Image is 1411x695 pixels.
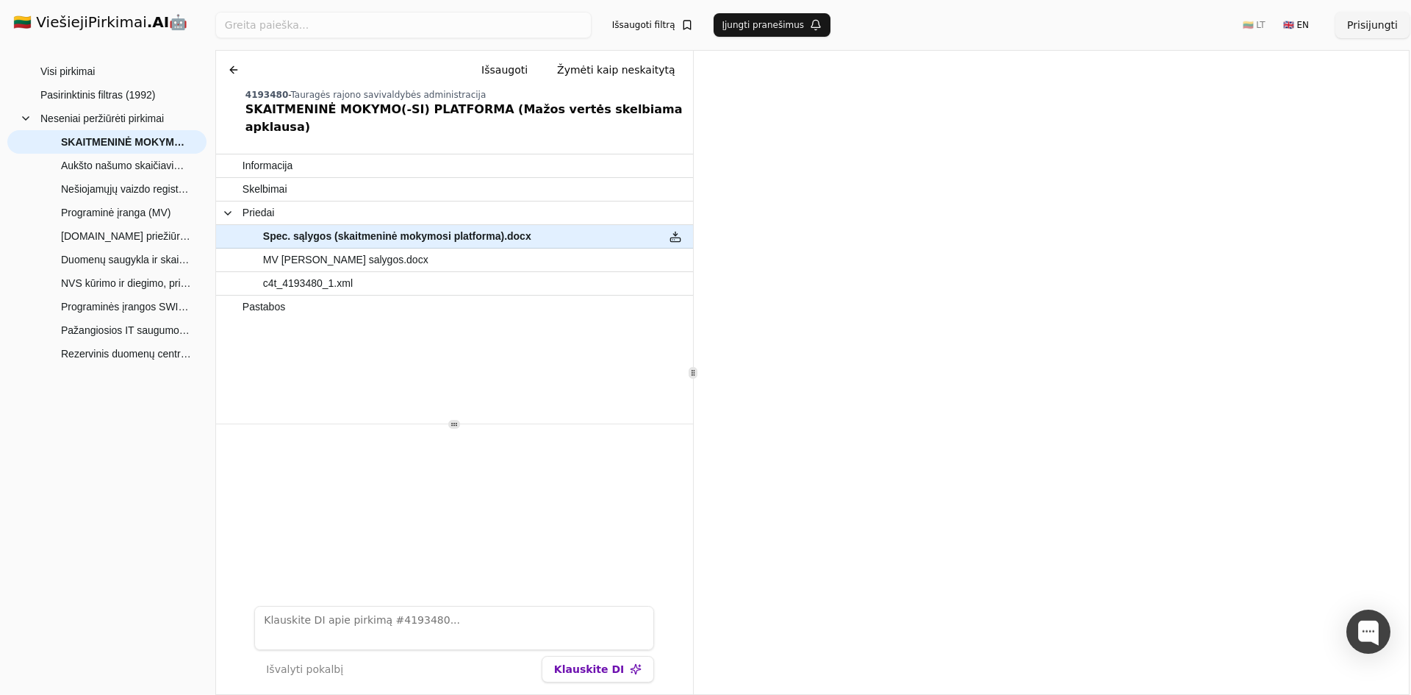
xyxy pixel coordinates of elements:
[61,272,192,294] span: NVS kūrimo ir diegimo, priežiūros ir palaikymo bei modifikavimo paslaugos
[61,154,192,177] span: Aukšto našumo skaičiavimų platforma, skirta akseleruotam duomenų apdorojimui, saugojimui ir archy...
[243,179,287,200] span: Skelbimai
[61,343,192,365] span: Rezervinis duomenų centras NATO šalyje
[545,57,687,83] button: Žymėti kaip neskaitytą
[61,319,192,341] span: Pažangiosios IT saugumo sistemos (XDR) diegimas
[243,155,292,177] span: Informacija
[61,249,192,271] span: Duomenų saugykla ir skaičiavimo resursai, skirti administracinių tekstų tekstyno, anotuotų teksty...
[603,13,702,37] button: Išsaugoti filtrą
[470,57,539,83] button: Išsaugoti
[61,178,192,200] span: Nešiojamųjų vaizdo registratorių sistema (atviras konkursas)
[215,12,592,38] input: Greita paieška...
[542,656,654,682] button: Klauskite DI
[40,60,95,82] span: Visi pirkimai
[61,131,192,153] span: SKAITMENINĖ MOKYMO(-SI) PLATFORMA (Mažos vertės skelbiama apklausa)
[61,296,192,318] span: Programinės įrangos SWIM įgyvendinimui įsigijimas (METEO)
[243,202,275,224] span: Priedai
[263,249,428,271] span: MV [PERSON_NAME] salygos.docx
[40,107,164,129] span: Neseniai peržiūrėti pirkimai
[245,101,687,136] div: SKAITMENINĖ MOKYMO(-SI) PLATFORMA (Mažos vertės skelbiama apklausa)
[147,13,170,31] strong: .AI
[61,225,192,247] span: [DOMAIN_NAME] priežiūros paslaugos (Skelbiama apklausa)
[263,226,531,247] span: Spec. sąlygos (skaitmeninė mokymosi platforma).docx
[1274,13,1318,37] button: 🇬🇧 EN
[40,84,155,106] span: Pasirinktinis filtras (1992)
[1335,12,1410,38] button: Prisijungti
[245,90,288,100] span: 4193480
[245,89,687,101] div: -
[243,296,285,318] span: Pastabos
[263,273,353,294] span: c4t_4193480_1.xml
[714,13,831,37] button: Įjungti pranešimus
[61,202,170,224] span: Programinė įranga (MV)
[290,90,486,100] span: Tauragės rajono savivaldybės administracija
